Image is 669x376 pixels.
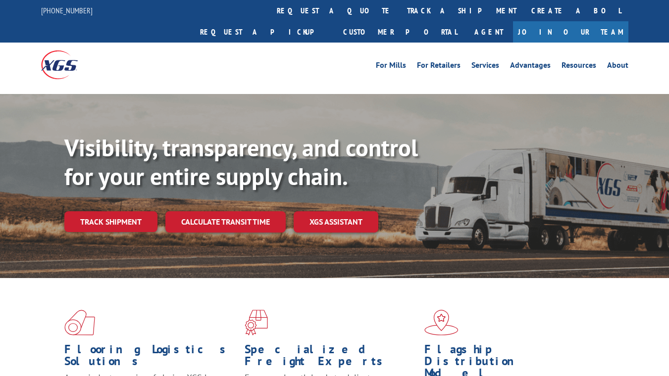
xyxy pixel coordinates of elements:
[336,21,464,43] a: Customer Portal
[513,21,628,43] a: Join Our Team
[64,343,237,372] h1: Flooring Logistics Solutions
[193,21,336,43] a: Request a pickup
[607,61,628,72] a: About
[471,61,499,72] a: Services
[464,21,513,43] a: Agent
[424,310,459,335] img: xgs-icon-flagship-distribution-model-red
[294,211,378,233] a: XGS ASSISTANT
[64,132,418,191] b: Visibility, transparency, and control for your entire supply chain.
[245,310,268,335] img: xgs-icon-focused-on-flooring-red
[376,61,406,72] a: For Mills
[417,61,461,72] a: For Retailers
[41,5,93,15] a: [PHONE_NUMBER]
[64,310,95,335] img: xgs-icon-total-supply-chain-intelligence-red
[165,211,286,233] a: Calculate transit time
[245,343,417,372] h1: Specialized Freight Experts
[64,211,157,232] a: Track shipment
[562,61,596,72] a: Resources
[510,61,551,72] a: Advantages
